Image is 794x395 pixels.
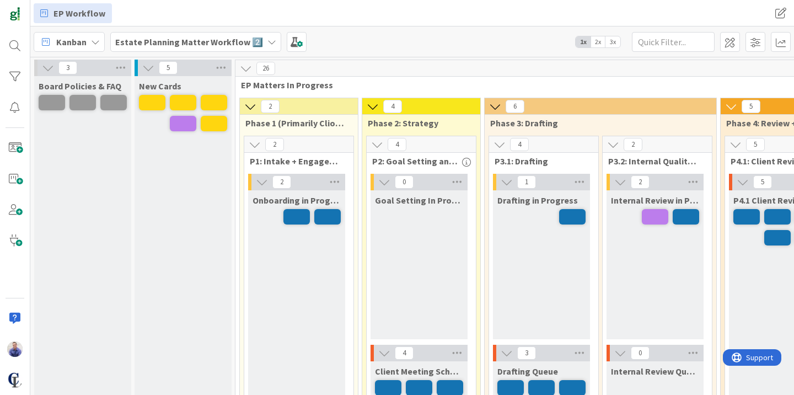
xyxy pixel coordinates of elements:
[256,62,275,75] span: 26
[495,156,584,167] span: P3.1: Drafting
[250,156,340,167] span: P1: Intake + Engagement
[7,7,23,23] img: Visit kanbanzone.com
[39,81,121,92] span: Board Policies & FAQ
[23,2,50,15] span: Support
[7,372,23,388] img: avatar
[517,346,536,360] span: 3
[375,366,463,377] span: Client Meeting Scheduled
[490,118,702,129] span: Phase 3: Drafting
[7,341,23,357] img: JG
[576,36,591,47] span: 1x
[375,195,463,206] span: Goal Setting In Progress
[591,36,605,47] span: 2x
[159,61,178,74] span: 5
[605,36,620,47] span: 3x
[497,366,558,377] span: Drafting Queue
[53,7,105,20] span: EP Workflow
[368,118,466,129] span: Phase 2: Strategy
[631,175,650,189] span: 2
[624,138,642,151] span: 2
[58,61,77,74] span: 3
[261,100,280,113] span: 2
[497,195,578,206] span: Drafting in Progress
[383,100,402,113] span: 4
[631,346,650,360] span: 0
[608,156,698,167] span: P3.2: Internal Quality Review
[388,138,406,151] span: 4
[742,100,760,113] span: 5
[395,346,414,360] span: 4
[56,35,87,49] span: Kanban
[115,36,263,47] b: Estate Planning Matter Workflow 2️⃣
[272,175,291,189] span: 2
[372,156,462,167] span: P2: Goal Setting and Info Gathering
[746,138,765,151] span: 5
[611,366,699,377] span: Internal Review Queue
[395,175,414,189] span: 0
[506,100,524,113] span: 6
[253,195,341,206] span: Onboarding in Progress (post consult)
[611,195,699,206] span: Internal Review in Progress
[753,175,772,189] span: 5
[517,175,536,189] span: 1
[139,81,181,92] span: New Cards
[34,3,112,23] a: EP Workflow
[632,32,715,52] input: Quick Filter...
[265,138,284,151] span: 2
[510,138,529,151] span: 4
[245,118,344,129] span: Phase 1 (Primarily Clio Grow)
